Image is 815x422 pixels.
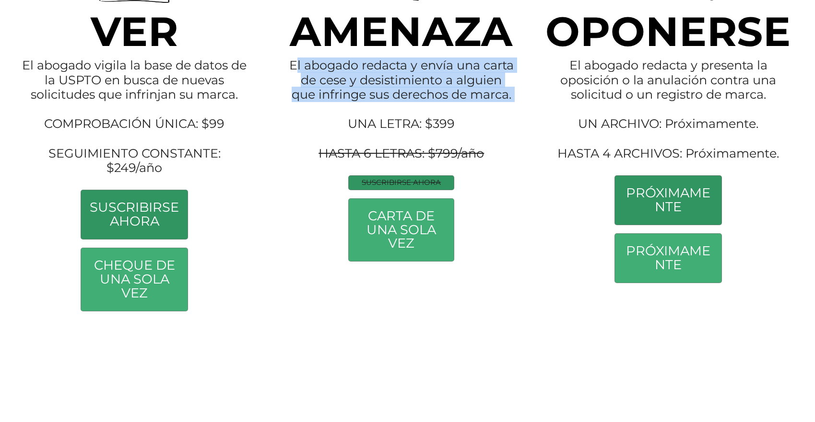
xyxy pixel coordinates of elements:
a: PRÓXIMAMENTE [615,176,721,225]
s: SUSCRIBIRSE AHORA [362,178,441,187]
p: El abogado redacta y envía una carta de cese y desistimiento a alguien que infringe sus derechos ... [289,58,514,175]
p: El abogado vigila la base de datos de la USPTO en busca de nuevas solicitudes que infrinjan su ma... [20,58,249,190]
p: El abogado redacta y presenta la oposición o la anulación contra una solicitud o un registro de m... [554,58,783,175]
s: HASTA 6 LETRAS: $799/año [319,146,484,160]
h1: OPONERSE [534,26,803,42]
a: CARTA DE UNA SOLA VEZ [349,199,454,262]
a: PRÓXIMAMENTE [615,234,721,283]
a: SUSCRIBIRSE AHORA [81,190,188,239]
h1: AMENAZA [269,26,534,42]
a: CHEQUE DE UNA SOLA VEZ [81,248,188,311]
